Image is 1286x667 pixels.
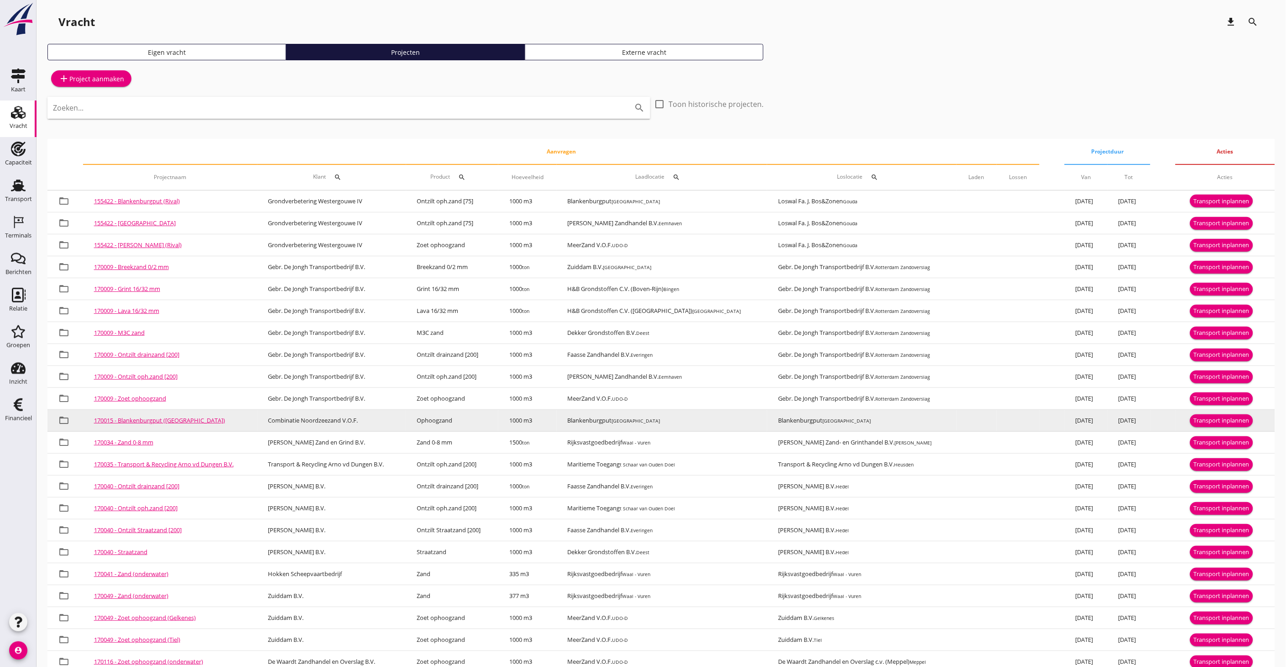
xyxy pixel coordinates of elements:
button: Transport inplannen [1190,261,1253,274]
div: Transport inplannen [1194,328,1249,338]
td: Rijksvastgoedbedrijf [767,585,956,607]
input: Zoeken... [53,101,619,115]
td: Gebr. De Jongh Transportbedrijf B.V. [767,388,956,410]
td: [DATE] [1065,234,1108,256]
div: Transport inplannen [1194,241,1249,250]
td: [DATE] [1108,563,1150,585]
small: Eemhaven [659,220,682,227]
td: Blankenburgput [557,191,768,212]
a: Projecten [286,44,525,60]
td: [DATE] [1108,541,1150,563]
th: Loslocatie [767,164,956,190]
div: Projecten [290,48,521,57]
i: folder_open [58,481,69,492]
td: [DATE] [1065,498,1108,519]
small: Bingen [664,286,680,292]
div: Transport inplannen [1194,635,1249,645]
button: Transport inplannen [1190,349,1253,361]
td: [DATE] [1065,366,1108,388]
div: Eigen vracht [52,48,282,57]
td: Rijksvastgoedbedrijf [557,563,768,585]
small: Gouda [843,198,857,205]
small: Rotterdam Zandoverslag [875,396,930,402]
span: 1000 m3 [509,394,532,402]
span: 1500 [509,438,529,446]
td: [DATE] [1065,563,1108,585]
div: Project aanmaken [58,73,124,84]
div: Transport inplannen [1194,614,1249,623]
div: Transport inplannen [1194,460,1249,469]
span: 1000 [509,482,529,490]
span: 1000 m3 [509,219,532,227]
td: [DATE] [1108,300,1150,322]
a: 170009 - Ontzilt drainzand [200] [94,350,179,359]
small: Hedel [836,549,849,556]
td: Loswal Fa. J. Bos&Zonen [767,191,956,212]
th: Laadlocatie [557,164,768,190]
span: 1000 m3 [509,372,532,381]
span: 1000 m3 [509,526,532,534]
button: Transport inplannen [1190,305,1253,318]
div: Transport inplannen [1194,307,1249,316]
i: folder_open [58,305,69,316]
td: Grint 16/32 mm [406,278,499,300]
td: Faasse Zandhandel B.V. [557,344,768,366]
div: Transport inplannen [1194,548,1249,557]
th: Hoeveelheid [498,164,556,190]
td: [DATE] [1108,410,1150,432]
div: Externe vracht [529,48,759,57]
td: [PERSON_NAME] B.V. [767,519,956,541]
a: 170009 - Ontzilt oph.zand [200] [94,372,178,381]
td: Zand [406,585,499,607]
i: folder_open [58,393,69,404]
i: account_circle [9,641,27,660]
td: [PERSON_NAME] B.V. [257,476,406,498]
a: 170040 - Ontzilt Straatzand [200] [94,526,182,534]
td: [DATE] [1065,344,1108,366]
i: folder_open [58,568,69,579]
i: folder_open [58,239,69,250]
td: [DATE] [1065,454,1108,476]
small: ton [522,286,529,292]
small: Deest [637,549,650,556]
small: Waal - Vuren [622,571,651,577]
div: Groepen [6,342,30,348]
a: 170009 - Zoet ophoogzand [94,394,166,402]
td: Ontzilt drainzand [200] [406,344,499,366]
small: ton [522,483,529,490]
td: [DATE] [1065,191,1108,212]
td: Blankenburgput [767,410,956,432]
a: 155422 - [PERSON_NAME] (Rival) [94,241,182,249]
i: search [1248,16,1259,27]
span: 1000 [509,285,529,293]
small: Deest [637,330,650,336]
td: [DATE] [1065,278,1108,300]
small: Gouda [843,220,857,227]
td: Gebr. De Jongh Transportbedrijf B.V. [767,344,956,366]
td: [DATE] [1065,212,1108,234]
small: Hedel [836,483,849,490]
small: ton [522,264,529,270]
small: Rotterdam Zandoverslag [875,286,930,292]
small: Eemhaven [659,374,682,380]
td: Loswal Fa. J. Bos&Zonen [767,212,956,234]
span: 1000 [509,307,529,315]
td: [DATE] [1108,498,1150,519]
button: Transport inplannen [1190,327,1253,339]
small: Rotterdam Zandoverslag [875,308,930,314]
a: 170035 - Transport & Recycling Arno vd Dungen B.V. [94,460,234,468]
td: Maritieme Toegang [557,454,768,476]
th: Laden [957,164,997,190]
td: Gebr. De Jongh Transportbedrijf B.V. [257,388,406,410]
a: 170049 - Zand (onderwater) [94,592,168,600]
td: Straatzand [406,541,499,563]
td: [DATE] [1108,388,1150,410]
th: Acties [1176,164,1275,190]
div: Transport inplannen [1194,570,1249,579]
i: folder_open [58,196,69,206]
td: M3C zand [406,322,499,344]
div: Relatie [9,306,27,312]
div: Financieel [5,415,32,421]
small: Everingen [631,352,653,358]
i: search [871,174,878,181]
